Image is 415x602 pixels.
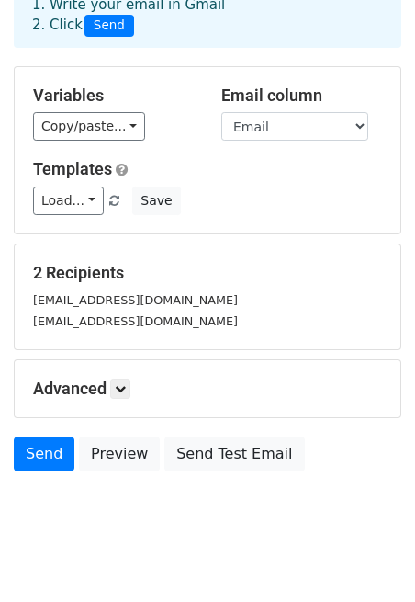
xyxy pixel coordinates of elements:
[33,263,382,283] h5: 2 Recipients
[33,293,238,307] small: [EMAIL_ADDRESS][DOMAIN_NAME]
[33,187,104,215] a: Load...
[132,187,180,215] button: Save
[33,112,145,141] a: Copy/paste...
[33,85,194,106] h5: Variables
[221,85,382,106] h5: Email column
[164,437,304,471] a: Send Test Email
[79,437,160,471] a: Preview
[33,314,238,328] small: [EMAIL_ADDRESS][DOMAIN_NAME]
[33,159,112,178] a: Templates
[33,379,382,399] h5: Advanced
[84,15,134,37] span: Send
[323,514,415,602] iframe: Chat Widget
[14,437,74,471] a: Send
